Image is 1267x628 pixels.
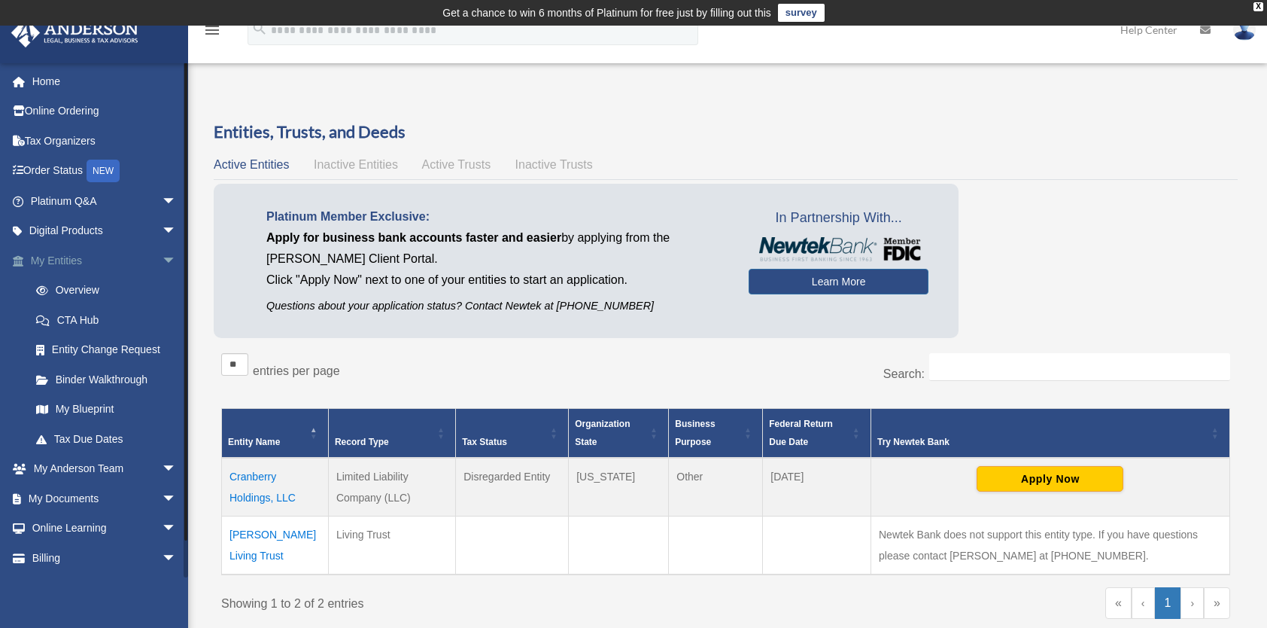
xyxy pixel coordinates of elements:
div: close [1253,2,1263,11]
td: [US_STATE] [569,458,669,517]
img: User Pic [1233,19,1256,41]
a: Platinum Q&Aarrow_drop_down [11,186,199,216]
i: search [251,20,268,37]
th: Business Purpose: Activate to sort [669,409,763,459]
a: Online Ordering [11,96,199,127]
span: Tax Status [462,437,507,447]
a: CTA Hub [21,305,199,335]
span: Apply for business bank accounts faster and easier [266,231,561,244]
a: My Anderson Teamarrow_drop_down [11,454,199,484]
a: First [1105,587,1132,619]
td: [PERSON_NAME] Living Trust [222,517,329,575]
a: Digital Productsarrow_drop_down [11,216,199,246]
div: NEW [87,160,120,182]
img: Anderson Advisors Platinum Portal [7,18,143,47]
div: Get a chance to win 6 months of Platinum for free just by filling out this [442,4,771,22]
a: Tax Due Dates [21,424,199,454]
label: entries per page [253,364,340,377]
th: Organization State: Activate to sort [569,409,669,459]
th: Entity Name: Activate to invert sorting [222,409,329,459]
label: Search: [883,367,925,380]
th: Try Newtek Bank : Activate to sort [870,409,1229,459]
span: arrow_drop_down [162,483,192,514]
span: Federal Return Due Date [769,419,833,447]
span: Active Trusts [422,158,491,171]
span: Entity Name [228,437,280,447]
div: Showing 1 to 2 of 2 entries [221,587,715,614]
span: Active Entities [214,158,289,171]
h3: Entities, Trusts, and Deeds [214,120,1238,144]
i: menu [203,21,221,39]
a: My Documentsarrow_drop_down [11,483,199,514]
td: Living Trust [328,517,455,575]
span: arrow_drop_down [162,186,192,217]
td: [DATE] [763,458,871,517]
p: Questions about your application status? Contact Newtek at [PHONE_NUMBER] [266,297,726,316]
a: Order StatusNEW [11,156,199,187]
a: My Blueprint [21,395,199,425]
span: arrow_drop_down [162,543,192,574]
td: Disregarded Entity [456,458,569,517]
a: Binder Walkthrough [21,364,199,395]
a: Entity Change Request [21,335,199,365]
td: Limited Liability Company (LLC) [328,458,455,517]
a: My Entitiesarrow_drop_down [11,245,199,276]
p: Platinum Member Exclusive: [266,206,726,227]
a: Home [11,66,199,96]
p: by applying from the [PERSON_NAME] Client Portal. [266,227,726,270]
span: arrow_drop_down [162,245,192,276]
span: Business Purpose [675,419,715,447]
td: Newtek Bank does not support this entity type. If you have questions please contact [PERSON_NAME]... [870,517,1229,575]
span: arrow_drop_down [162,216,192,247]
td: Cranberry Holdings, LLC [222,458,329,517]
span: Record Type [335,437,389,447]
a: Overview [21,276,192,306]
div: Try Newtek Bank [877,433,1207,451]
a: menu [203,26,221,39]
img: NewtekBankLogoSM.png [756,237,921,261]
a: Online Learningarrow_drop_down [11,514,199,544]
a: survey [778,4,825,22]
th: Record Type: Activate to sort [328,409,455,459]
td: Other [669,458,763,517]
button: Apply Now [977,466,1123,492]
a: Tax Organizers [11,126,199,156]
span: In Partnership With... [749,206,928,230]
span: Organization State [575,419,630,447]
span: Inactive Trusts [515,158,593,171]
span: arrow_drop_down [162,454,192,485]
th: Tax Status: Activate to sort [456,409,569,459]
span: arrow_drop_down [162,514,192,544]
a: Learn More [749,269,928,294]
th: Federal Return Due Date: Activate to sort [763,409,871,459]
a: Billingarrow_drop_down [11,543,199,573]
p: Click "Apply Now" next to one of your entities to start an application. [266,270,726,291]
a: Events Calendar [11,573,199,603]
span: Inactive Entities [314,158,398,171]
